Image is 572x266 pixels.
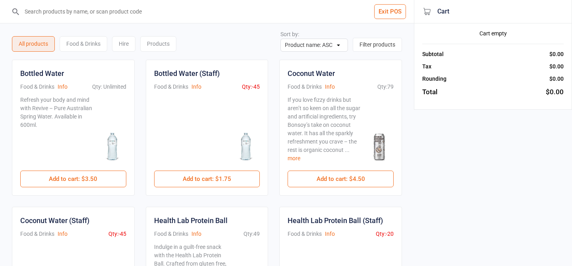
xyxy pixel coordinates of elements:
[325,230,335,238] button: Info
[546,87,564,97] div: $0.00
[112,36,135,52] div: Hire
[288,215,383,226] div: Health Lab Protein Ball (Staff)
[232,132,260,160] img: Bottled Water (Staff)
[366,132,394,160] img: Coconut Water
[376,230,394,238] div: Qty: -20
[20,215,89,226] div: Coconut Water (Staff)
[377,83,394,91] div: Qty: 79
[99,132,126,160] img: Bottled Water
[549,50,564,58] div: $0.00
[325,83,335,91] button: Info
[20,96,95,163] div: Refresh your body and mind with Revive – Pure Australian Spring Water. Available in 600ml.
[108,230,126,238] div: Qty: -45
[280,31,299,37] label: Sort by:
[154,83,188,91] div: Food & Drinks
[12,36,55,52] div: All products
[20,171,126,187] button: Add to cart: $3.50
[154,171,260,187] button: Add to cart: $1.75
[191,83,201,91] button: Info
[20,83,54,91] div: Food & Drinks
[288,96,363,163] div: If you love fizzy drinks but aren’t so keen on all the sugar and artificial ingredients, try Bons...
[288,83,322,91] div: Food & Drinks
[288,230,322,238] div: Food & Drinks
[58,83,68,91] button: Info
[422,50,444,58] div: Subtotal
[154,230,188,238] div: Food & Drinks
[422,29,564,38] div: Cart empty
[549,75,564,83] div: $0.00
[422,75,446,83] div: Rounding
[288,171,394,187] button: Add to cart: $4.50
[154,215,228,226] div: Health Lab Protein Ball
[422,87,437,97] div: Total
[20,230,54,238] div: Food & Drinks
[92,83,126,91] div: Qty: Unlimited
[288,68,335,79] div: Coconut Water
[242,83,260,91] div: Qty: -45
[549,62,564,71] div: $0.00
[191,230,201,238] button: Info
[58,230,68,238] button: Info
[20,68,64,79] div: Bottled Water
[154,68,220,79] div: Bottled Water (Staff)
[140,36,176,52] div: Products
[422,62,431,71] div: Tax
[353,38,402,52] button: Filter products
[60,36,107,52] div: Food & Drinks
[288,154,300,163] button: more
[374,4,406,19] button: Exit POS
[243,230,260,238] div: Qty: 49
